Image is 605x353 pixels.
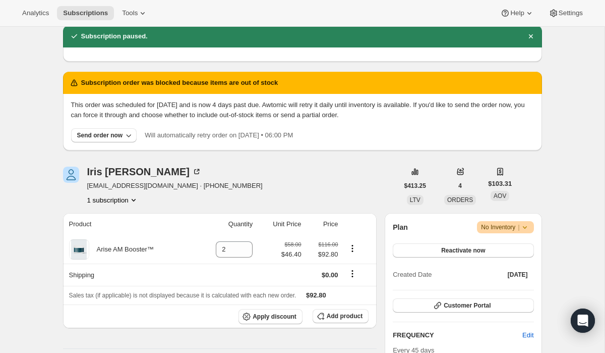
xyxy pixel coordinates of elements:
span: $92.80 [308,249,338,260]
th: Unit Price [256,213,304,235]
button: $413.25 [398,179,432,193]
span: Help [510,9,524,17]
h2: FREQUENCY [393,330,522,340]
span: $92.80 [306,291,326,299]
button: Customer Portal [393,298,533,313]
span: Settings [559,9,583,17]
span: Iris Lawing [63,167,79,183]
th: Quantity [195,213,256,235]
p: Will automatically retry order on [DATE] • 06:00 PM [145,130,293,140]
span: LTV [410,196,420,204]
span: Analytics [22,9,49,17]
th: Product [63,213,196,235]
button: Product actions [344,243,360,254]
span: Created Date [393,270,432,280]
span: $0.00 [322,271,338,279]
button: Product actions [87,195,139,205]
span: $46.40 [281,249,301,260]
span: Customer Portal [444,301,491,310]
button: Dismiss notification [524,29,538,43]
button: Add product [313,309,369,323]
button: Subscriptions [57,6,114,20]
span: No Inventory [481,222,529,232]
th: Price [305,213,341,235]
span: | [518,223,519,231]
small: $58.00 [284,241,301,247]
span: Tools [122,9,138,17]
div: Send order now [77,131,123,139]
span: ORDERS [447,196,473,204]
p: This order was scheduled for [DATE] and is now 4 days past due. Awtomic will retry it daily until... [71,100,534,120]
h2: Subscription order was blocked because items are out of stock [81,78,278,88]
th: Shipping [63,264,196,286]
span: $103.31 [488,179,512,189]
h2: Plan [393,222,408,232]
div: Iris [PERSON_NAME] [87,167,202,177]
button: Send order now [71,128,137,142]
button: Apply discount [238,309,302,324]
div: Open Intercom Messenger [571,309,595,333]
button: Edit [516,327,539,343]
span: Add product [327,312,362,320]
span: Reactivate now [441,246,485,255]
button: Analytics [16,6,55,20]
span: Edit [522,330,533,340]
button: 4 [452,179,468,193]
small: $116.00 [318,241,338,247]
span: 4 [458,182,462,190]
button: [DATE] [502,268,534,282]
span: AOV [494,192,506,199]
button: Settings [542,6,589,20]
button: Tools [116,6,154,20]
span: [EMAIL_ADDRESS][DOMAIN_NAME] · [PHONE_NUMBER] [87,181,263,191]
div: Arise AM Booster™ [89,244,154,255]
span: Sales tax (if applicable) is not displayed because it is calculated with each new order. [69,292,296,299]
span: Apply discount [253,313,296,321]
h2: Subscription paused. [81,31,148,41]
span: $413.25 [404,182,426,190]
button: Help [494,6,540,20]
span: Subscriptions [63,9,108,17]
span: [DATE] [508,271,528,279]
button: Reactivate now [393,243,533,258]
button: Shipping actions [344,268,360,279]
